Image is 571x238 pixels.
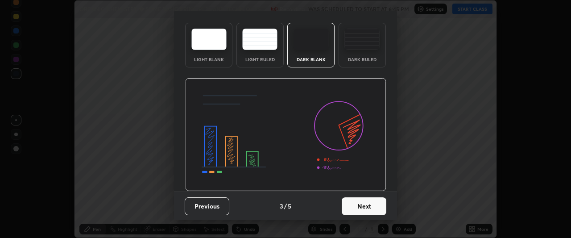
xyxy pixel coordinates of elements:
img: lightRuledTheme.5fabf969.svg [242,29,277,50]
div: Light Ruled [242,57,278,62]
img: darkTheme.f0cc69e5.svg [294,29,329,50]
div: Dark Blank [293,57,329,62]
button: Next [342,197,386,215]
h4: / [284,201,287,211]
img: darkThemeBanner.d06ce4a2.svg [185,78,386,192]
h4: 5 [288,201,291,211]
img: lightTheme.e5ed3b09.svg [191,29,227,50]
h4: 3 [280,201,283,211]
div: Dark Ruled [344,57,380,62]
img: darkRuledTheme.de295e13.svg [344,29,380,50]
button: Previous [185,197,229,215]
div: Light Blank [191,57,227,62]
